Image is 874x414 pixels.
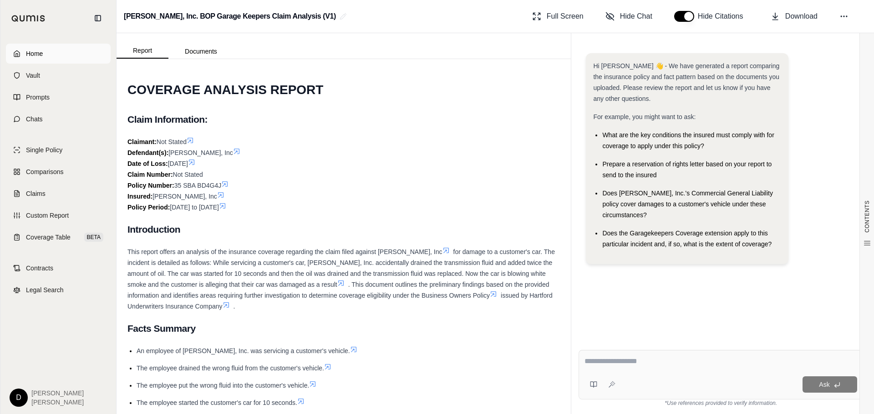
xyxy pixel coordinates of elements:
span: Full Screen [547,11,584,22]
button: Download [767,7,821,25]
span: Ask [819,381,829,388]
h2: [PERSON_NAME], Inc. BOP Garage Keepers Claim Analysis (V1) [124,8,336,25]
span: [DATE] [168,160,188,167]
strong: Claimant: [127,138,157,145]
strong: Policy Period: [127,204,170,211]
div: D [10,389,28,407]
strong: Policy Number: [127,182,174,189]
span: BETA [84,233,103,242]
span: Does the Garagekeepers Coverage extension apply to this particular incident and, if so, what is t... [602,229,772,248]
span: Not Stated [173,171,203,178]
button: Report [117,43,168,59]
span: The employee put the wrong fluid into the customer's vehicle. [137,382,309,389]
button: Collapse sidebar [91,11,105,25]
span: Prompts [26,93,50,102]
strong: Date of Loss: [127,160,168,167]
span: An employee of [PERSON_NAME], Inc. was servicing a customer's vehicle. [137,347,350,354]
span: Single Policy [26,145,62,155]
span: Hide Citations [698,11,749,22]
a: Prompts [6,87,111,107]
a: Contracts [6,258,111,278]
span: Not Stated [157,138,187,145]
h2: Claim Information: [127,110,560,129]
span: The employee drained the wrong fluid from the customer's vehicle. [137,364,324,372]
span: Comparisons [26,167,63,176]
span: [PERSON_NAME], Inc [152,193,217,200]
h2: Facts Summary [127,319,560,338]
strong: Defendant(s): [127,149,168,156]
span: Prepare a reservation of rights letter based on your report to send to the insured [602,160,772,179]
span: For example, you might want to ask: [593,113,696,120]
span: The employee started the customer's car for 10 seconds. [137,399,297,406]
span: Claims [26,189,46,198]
a: Comparisons [6,162,111,182]
span: Download [785,11,818,22]
a: Claims [6,184,111,204]
a: Chats [6,109,111,129]
a: Single Policy [6,140,111,160]
span: 35 SBA BD4G4J [174,182,222,189]
img: Qumis Logo [11,15,46,22]
span: [PERSON_NAME], Inc [168,149,233,156]
span: [PERSON_NAME] [31,398,84,407]
a: Home [6,44,111,64]
span: Vault [26,71,40,80]
span: What are the key conditions the insured must comply with for coverage to apply under this policy? [602,131,774,150]
strong: Claim Number: [127,171,173,178]
span: Hide Chat [620,11,652,22]
span: [PERSON_NAME] [31,389,84,398]
span: Hi [PERSON_NAME] 👋 - We have generated a report comparing the insurance policy and fact pattern b... [593,62,779,102]
span: Contracts [26,264,53,273]
span: Chats [26,115,43,124]
span: for damage to a customer's car. The incident is detailed as follows: While servicing a customer's... [127,248,555,288]
a: Legal Search [6,280,111,300]
a: Custom Report [6,205,111,225]
span: CONTENTS [864,200,871,233]
span: Legal Search [26,285,64,294]
span: Coverage Table [26,233,71,242]
span: . [234,303,235,310]
h1: COVERAGE ANALYSIS REPORT [127,77,560,103]
div: *Use references provided to verify information. [579,399,863,407]
button: Documents [168,44,234,59]
span: [DATE] to [DATE] [170,204,219,211]
strong: Insured: [127,193,152,200]
a: Coverage TableBETA [6,227,111,247]
span: Custom Report [26,211,69,220]
h2: Introduction [127,220,560,239]
span: Does [PERSON_NAME], Inc.'s Commercial General Liability policy cover damages to a customer's vehi... [602,190,773,219]
button: Full Screen [528,7,587,25]
button: Hide Chat [602,7,656,25]
span: Home [26,49,43,58]
a: Vault [6,65,111,85]
button: Ask [803,376,857,393]
span: This report offers an analysis of the insurance coverage regarding the claim filed against [PERSO... [127,248,442,255]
